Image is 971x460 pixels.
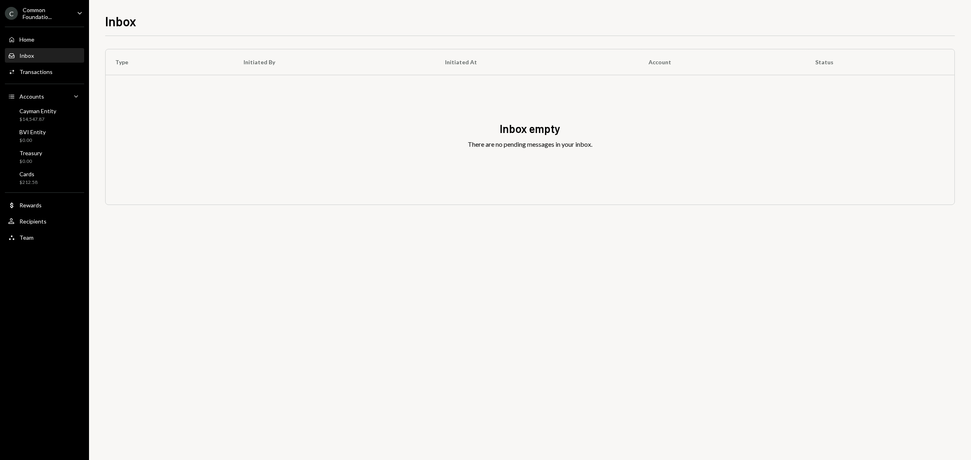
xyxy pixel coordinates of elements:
[5,48,84,63] a: Inbox
[19,116,56,123] div: $14,547.87
[19,52,34,59] div: Inbox
[5,230,84,245] a: Team
[19,129,46,135] div: BVI Entity
[639,49,806,75] th: Account
[234,49,436,75] th: Initiated By
[106,49,234,75] th: Type
[19,179,38,186] div: $212.58
[105,13,136,29] h1: Inbox
[19,171,38,177] div: Cards
[806,49,954,75] th: Status
[500,121,560,137] div: Inbox empty
[19,137,46,144] div: $0.00
[19,36,34,43] div: Home
[468,139,592,149] div: There are no pending messages in your inbox.
[5,7,18,20] div: C
[5,214,84,228] a: Recipients
[5,32,84,46] a: Home
[5,105,84,124] a: Cayman Entity$14,547.87
[5,168,84,188] a: Cards$212.58
[19,158,42,165] div: $0.00
[23,6,70,20] div: Common Foundatio...
[5,89,84,103] a: Accounts
[435,49,639,75] th: Initiated At
[19,68,53,75] div: Transactions
[19,93,44,100] div: Accounts
[5,126,84,146] a: BVI Entity$0.00
[19,108,56,114] div: Cayman Entity
[5,64,84,79] a: Transactions
[19,218,47,225] div: Recipients
[19,150,42,156] div: Treasury
[19,234,34,241] div: Team
[5,198,84,212] a: Rewards
[5,147,84,167] a: Treasury$0.00
[19,202,42,209] div: Rewards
